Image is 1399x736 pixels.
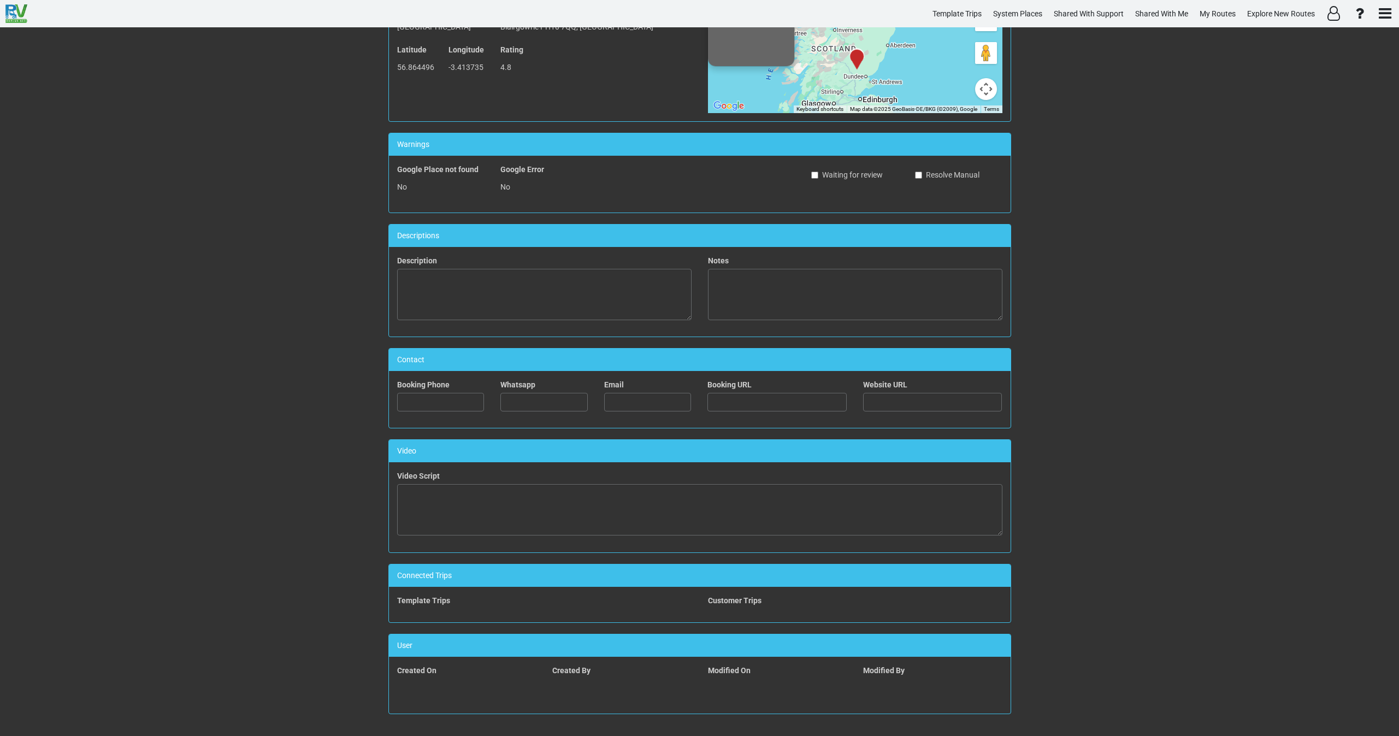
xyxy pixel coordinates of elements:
span: Map data ©2025 GeoBasis-DE/BKG (©2009), Google [850,106,977,112]
span: My Routes [1200,9,1236,18]
label: Booking URL [707,379,752,390]
span: Template Trips [932,9,982,18]
label: Rating [500,44,523,55]
input: Resolve Manual [915,172,922,179]
span: -3.413735 [448,63,483,72]
div: Warnings [389,133,1011,156]
label: Resolve Manual [915,169,979,180]
div: Descriptions [389,225,1011,247]
label: Google Error [500,164,544,175]
img: Google [711,99,747,113]
button: Map camera controls [975,78,997,100]
label: Template Trips [397,595,450,606]
button: Keyboard shortcuts [796,105,843,113]
label: Longitude [448,44,484,55]
a: Template Trips [928,3,987,25]
div: Connected Trips [389,564,1011,587]
span: Shared With Me [1135,9,1188,18]
label: Created By [552,665,591,676]
label: Waiting for review [811,169,883,180]
label: Customer Trips [708,595,762,606]
span: No [397,182,407,191]
label: Video Script [397,470,440,481]
label: Created On [397,665,436,676]
span: Blairgowrie PH10 7QQ, [GEOGRAPHIC_DATA] [500,22,653,31]
label: Modified On [708,665,751,676]
span: 4.8 [500,63,511,72]
a: Shared With Me [1130,3,1193,25]
a: My Routes [1195,3,1241,25]
label: Booking Phone [397,379,450,390]
div: Video [389,440,1011,462]
div: User [389,634,1011,657]
span: [GEOGRAPHIC_DATA] [397,22,471,31]
img: RvPlanetLogo.png [5,4,27,23]
label: Website URL [863,379,907,390]
span: Shared With Support [1054,9,1124,18]
span: No [500,182,510,191]
label: Description [397,255,437,266]
a: Open this area in Google Maps (opens a new window) [711,99,747,113]
a: Shared With Support [1049,3,1129,25]
label: Modified By [863,665,905,676]
a: System Places [988,3,1047,25]
label: Whatsapp [500,379,535,390]
span: System Places [993,9,1042,18]
label: Latitude [397,44,427,55]
label: Google Place not found [397,164,479,175]
div: Contact [389,349,1011,371]
label: Notes [708,255,729,266]
span: Explore New Routes [1247,9,1315,18]
input: Waiting for review [811,172,818,179]
span: 56.864496 [397,63,434,72]
label: Email [604,379,624,390]
button: Drag Pegman onto the map to open Street View [975,42,997,64]
a: Explore New Routes [1242,3,1320,25]
a: Terms (opens in new tab) [984,106,999,112]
